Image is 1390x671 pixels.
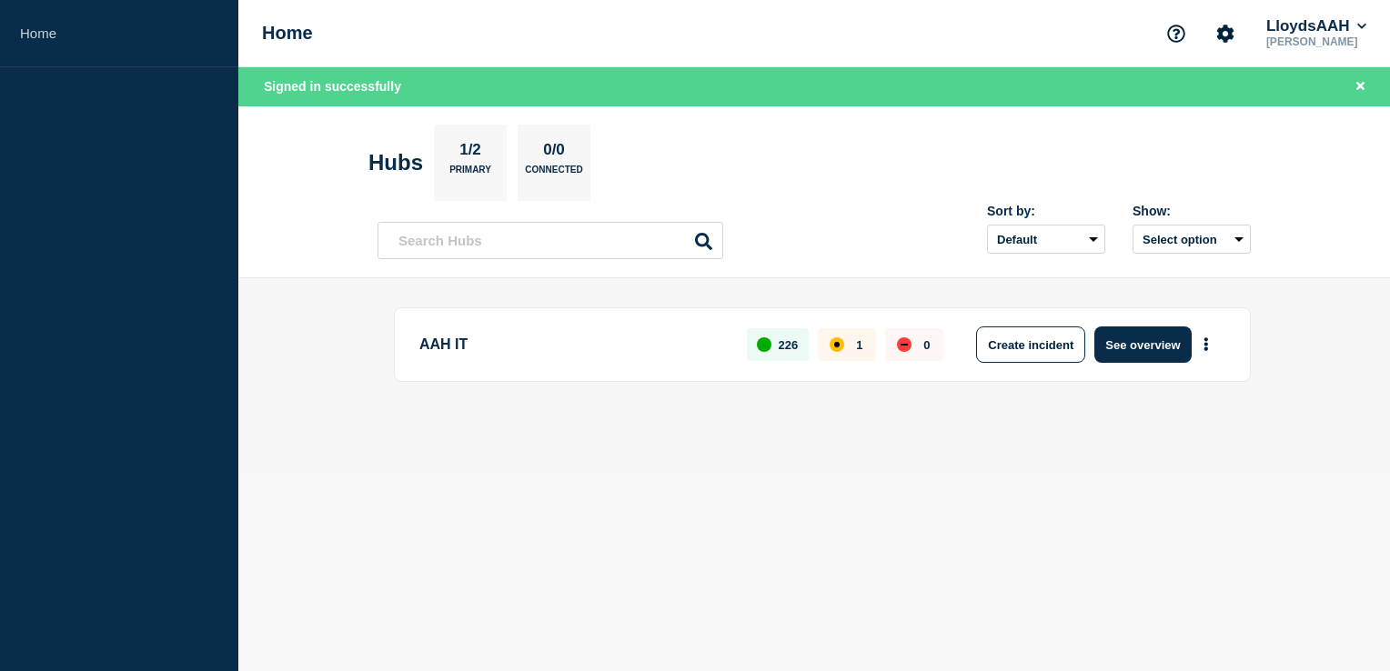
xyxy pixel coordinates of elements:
[264,79,401,94] span: Signed in successfully
[368,150,423,175] h2: Hubs
[830,337,844,352] div: affected
[987,204,1105,218] div: Sort by:
[1206,15,1244,53] button: Account settings
[537,141,572,165] p: 0/0
[897,337,912,352] div: down
[779,338,799,352] p: 226
[856,338,862,352] p: 1
[449,165,491,184] p: Primary
[1194,328,1218,362] button: More actions
[419,326,726,363] p: AAH IT
[262,23,313,44] h1: Home
[1263,17,1370,35] button: LloydsAAH
[757,337,771,352] div: up
[1263,35,1370,48] p: [PERSON_NAME]
[1157,15,1195,53] button: Support
[453,141,489,165] p: 1/2
[525,165,582,184] p: Connected
[1133,225,1251,254] button: Select option
[1094,326,1191,363] button: See overview
[987,225,1105,254] select: Sort by
[923,338,930,352] p: 0
[1133,204,1251,218] div: Show:
[378,222,723,259] input: Search Hubs
[1349,76,1372,97] button: Close banner
[976,326,1085,363] button: Create incident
